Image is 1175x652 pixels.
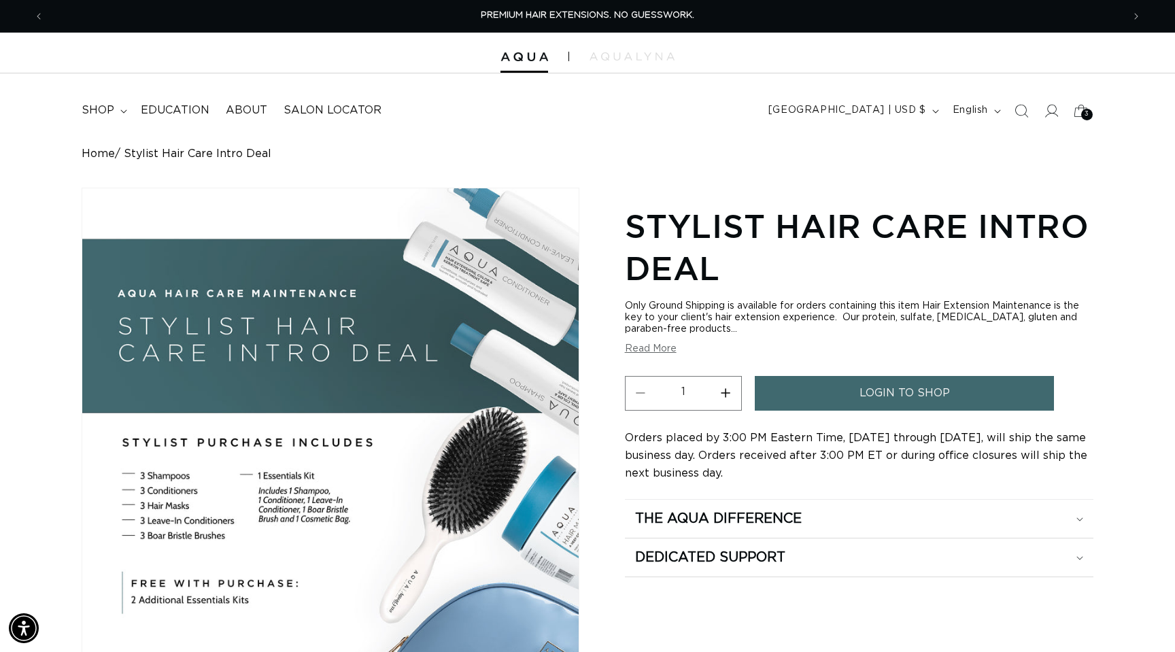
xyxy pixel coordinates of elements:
button: Next announcement [1121,3,1151,29]
button: Previous announcement [24,3,54,29]
div: Only Ground Shipping is available for orders containing this item Hair Extension Maintenance is t... [625,301,1093,335]
a: Home [82,148,115,160]
span: login to shop [859,376,950,411]
a: Salon Locator [275,95,390,126]
span: [GEOGRAPHIC_DATA] | USD $ [768,103,926,118]
h2: The Aqua Difference [635,510,802,528]
span: Salon Locator [284,103,381,118]
button: English [944,98,1006,124]
a: login to shop [755,376,1054,411]
div: Accessibility Menu [9,613,39,643]
button: [GEOGRAPHIC_DATA] | USD $ [760,98,944,124]
h1: Stylist Hair Care Intro Deal [625,205,1093,290]
button: Read More [625,343,677,355]
img: aqualyna.com [590,52,675,61]
iframe: Chat Widget [1107,587,1175,652]
span: About [226,103,267,118]
span: Stylist Hair Care Intro Deal [124,148,271,160]
a: Education [133,95,218,126]
summary: shop [73,95,133,126]
img: Aqua Hair Extensions [500,52,548,62]
span: 3 [1085,109,1089,120]
span: PREMIUM HAIR EXTENSIONS. NO GUESSWORK. [481,11,694,20]
nav: breadcrumbs [82,148,1093,160]
span: Education [141,103,209,118]
h2: Dedicated Support [635,549,785,566]
span: Orders placed by 3:00 PM Eastern Time, [DATE] through [DATE], will ship the same business day. Or... [625,432,1087,479]
summary: Dedicated Support [625,538,1093,577]
summary: Search [1006,96,1036,126]
span: shop [82,103,114,118]
span: English [953,103,988,118]
a: About [218,95,275,126]
summary: The Aqua Difference [625,500,1093,538]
